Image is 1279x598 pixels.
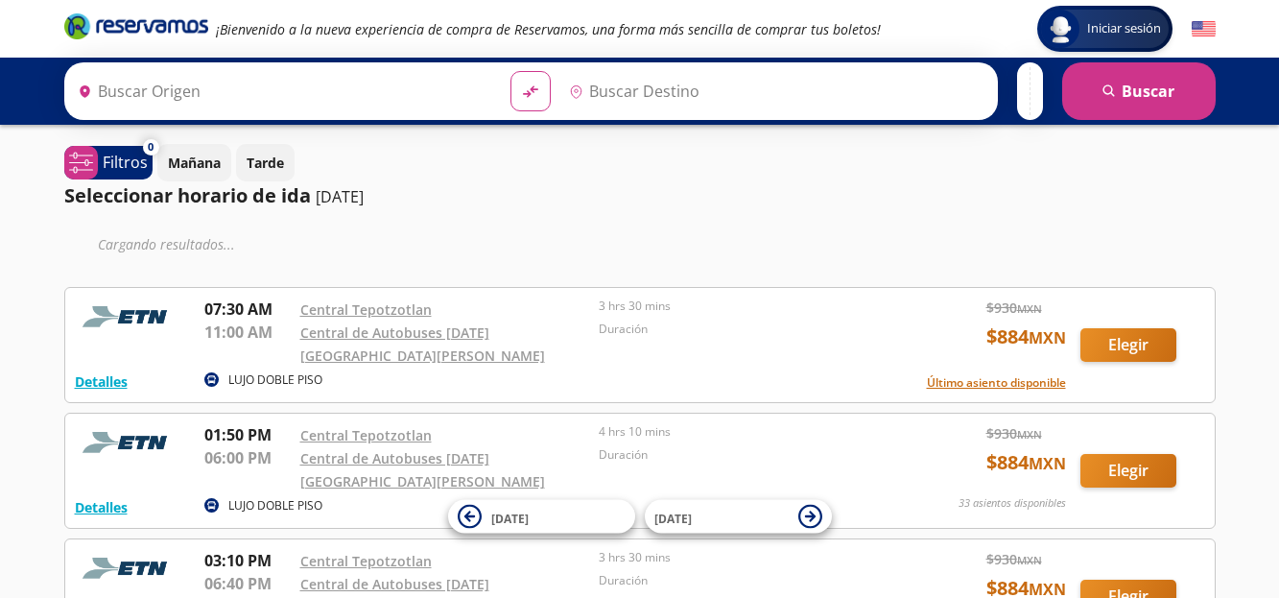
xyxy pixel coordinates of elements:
input: Buscar Destino [561,67,987,115]
span: [DATE] [491,510,529,526]
span: Iniciar sesión [1079,19,1169,38]
span: $ 884 [986,323,1066,351]
p: 06:00 PM [204,446,291,469]
button: English [1192,17,1216,41]
p: Mañana [168,153,221,173]
p: 01:50 PM [204,423,291,446]
button: 0Filtros [64,146,153,179]
i: Brand Logo [64,12,208,40]
p: Seleccionar horario de ida [64,181,311,210]
p: 03:10 PM [204,549,291,572]
button: Elegir [1080,328,1176,362]
span: $ 930 [986,423,1042,443]
button: Tarde [236,144,295,181]
p: 07:30 AM [204,298,291,321]
span: $ 930 [986,549,1042,569]
p: Filtros [103,151,148,174]
p: [DATE] [316,185,364,208]
span: $ 884 [986,448,1066,477]
p: 06:40 PM [204,572,291,595]
img: RESERVAMOS [75,298,180,336]
small: MXN [1029,327,1066,348]
button: Detalles [75,497,128,517]
a: Central de Autobuses [DATE][GEOGRAPHIC_DATA][PERSON_NAME] [300,449,545,490]
p: LUJO DOBLE PISO [228,371,322,389]
small: MXN [1029,453,1066,474]
small: MXN [1017,553,1042,567]
button: Detalles [75,371,128,392]
span: $ 930 [986,298,1042,318]
span: 0 [148,139,154,155]
small: MXN [1017,427,1042,442]
span: [DATE] [654,510,692,526]
input: Buscar Origen [70,67,496,115]
a: Central Tepotzotlan [300,426,432,444]
a: Central de Autobuses [DATE][GEOGRAPHIC_DATA][PERSON_NAME] [300,323,545,365]
a: Brand Logo [64,12,208,46]
p: Duración [599,446,888,464]
img: RESERVAMOS [75,423,180,462]
p: 4 hrs 10 mins [599,423,888,441]
small: MXN [1017,301,1042,316]
button: [DATE] [448,500,635,534]
button: Último asiento disponible [927,374,1066,392]
p: Duración [599,321,888,338]
em: Cargando resultados ... [98,235,235,253]
p: LUJO DOBLE PISO [228,497,322,514]
p: 11:00 AM [204,321,291,344]
a: Central Tepotzotlan [300,552,432,570]
img: RESERVAMOS [75,549,180,587]
em: ¡Bienvenido a la nueva experiencia de compra de Reservamos, una forma más sencilla de comprar tus... [216,20,881,38]
button: Mañana [157,144,231,181]
p: 33 asientos disponibles [959,495,1066,512]
button: Elegir [1080,454,1176,488]
button: Buscar [1062,62,1216,120]
p: Duración [599,572,888,589]
p: 3 hrs 30 mins [599,298,888,315]
button: [DATE] [645,500,832,534]
p: 3 hrs 30 mins [599,549,888,566]
a: Central Tepotzotlan [300,300,432,319]
p: Tarde [247,153,284,173]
